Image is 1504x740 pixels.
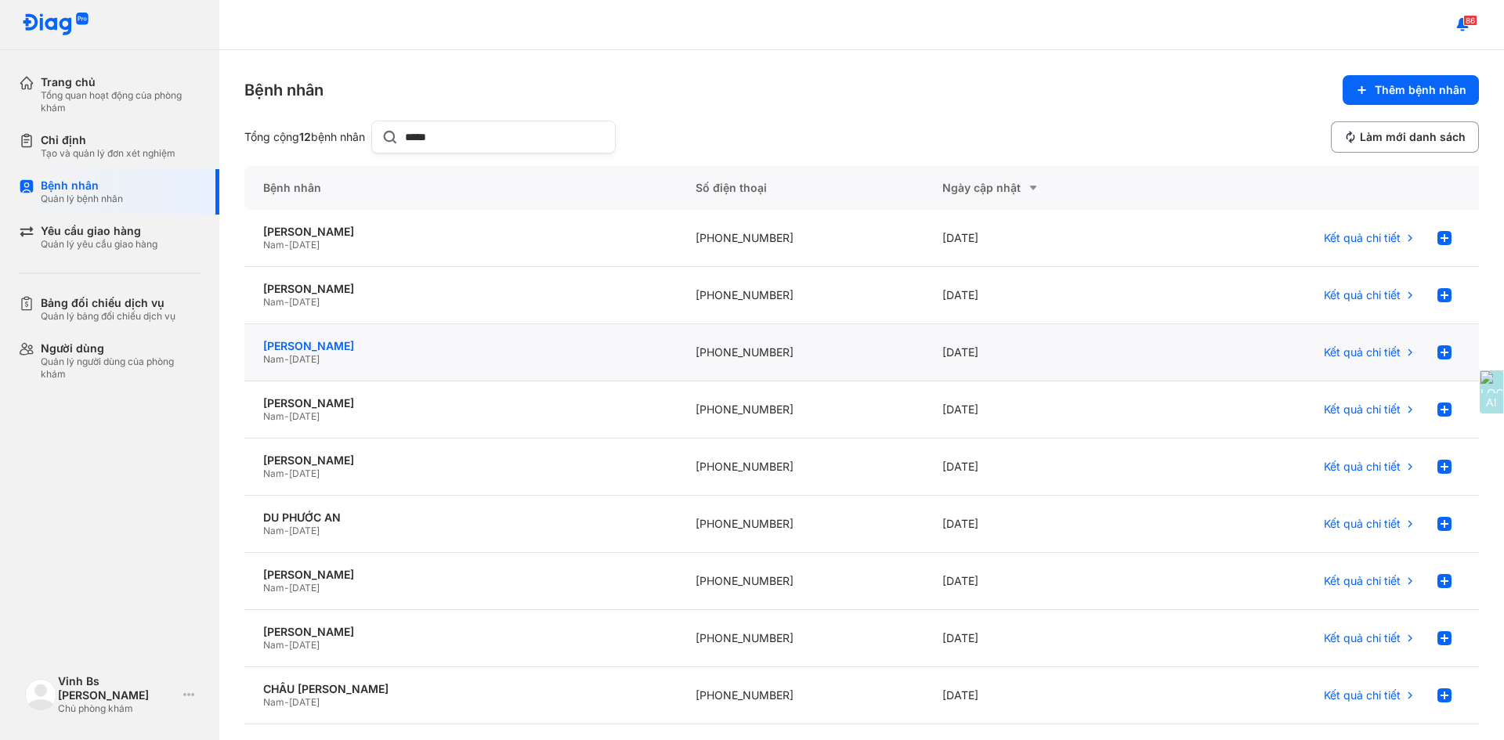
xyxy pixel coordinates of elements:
[289,582,320,594] span: [DATE]
[677,166,924,210] div: Số điện thoại
[1324,345,1401,359] span: Kết quả chi tiết
[263,239,284,251] span: Nam
[263,282,658,296] div: [PERSON_NAME]
[924,210,1170,267] div: [DATE]
[41,193,123,205] div: Quản lý bệnh nhân
[263,639,284,651] span: Nam
[244,79,324,101] div: Bệnh nhân
[284,410,289,422] span: -
[289,467,320,479] span: [DATE]
[677,667,924,724] div: [PHONE_NUMBER]
[677,381,924,439] div: [PHONE_NUMBER]
[677,553,924,610] div: [PHONE_NUMBER]
[1324,402,1401,417] span: Kết quả chi tiết
[263,525,284,536] span: Nam
[263,682,658,696] div: CHÂU [PERSON_NAME]
[924,610,1170,667] div: [DATE]
[289,639,320,651] span: [DATE]
[263,467,284,479] span: Nam
[289,296,320,308] span: [DATE]
[263,296,284,308] span: Nam
[263,396,658,410] div: [PERSON_NAME]
[41,238,157,251] div: Quản lý yêu cầu giao hàng
[284,353,289,365] span: -
[41,133,175,147] div: Chỉ định
[284,696,289,708] span: -
[1360,130,1466,144] span: Làm mới danh sách
[41,296,175,310] div: Bảng đối chiếu dịch vụ
[244,166,677,210] div: Bệnh nhân
[58,674,177,702] div: Vinh Bs [PERSON_NAME]
[263,582,284,594] span: Nam
[924,667,1170,724] div: [DATE]
[263,225,658,239] div: [PERSON_NAME]
[41,341,201,356] div: Người dùng
[1375,83,1466,97] span: Thêm bệnh nhân
[924,267,1170,324] div: [DATE]
[1324,574,1401,588] span: Kết quả chi tiết
[1324,631,1401,645] span: Kết quả chi tiết
[1331,121,1479,153] button: Làm mới danh sách
[263,511,658,525] div: DU PHƯỚC AN
[1324,688,1401,702] span: Kết quả chi tiết
[263,696,284,708] span: Nam
[263,625,658,639] div: [PERSON_NAME]
[677,210,924,267] div: [PHONE_NUMBER]
[284,582,289,594] span: -
[289,353,320,365] span: [DATE]
[1324,288,1401,302] span: Kết quả chi tiết
[244,130,365,144] div: Tổng cộng bệnh nhân
[677,496,924,553] div: [PHONE_NUMBER]
[263,353,284,365] span: Nam
[41,147,175,160] div: Tạo và quản lý đơn xét nghiệm
[677,267,924,324] div: [PHONE_NUMBER]
[284,639,289,651] span: -
[284,467,289,479] span: -
[289,525,320,536] span: [DATE]
[299,130,311,143] span: 12
[284,239,289,251] span: -
[25,679,56,710] img: logo
[924,324,1170,381] div: [DATE]
[1463,15,1477,26] span: 86
[1324,231,1401,245] span: Kết quả chi tiết
[924,496,1170,553] div: [DATE]
[677,439,924,496] div: [PHONE_NUMBER]
[924,553,1170,610] div: [DATE]
[41,75,201,89] div: Trang chủ
[41,89,201,114] div: Tổng quan hoạt động của phòng khám
[41,179,123,193] div: Bệnh nhân
[289,410,320,422] span: [DATE]
[924,439,1170,496] div: [DATE]
[263,568,658,582] div: [PERSON_NAME]
[22,13,89,37] img: logo
[284,525,289,536] span: -
[289,696,320,708] span: [DATE]
[1324,460,1401,474] span: Kết quả chi tiết
[924,381,1170,439] div: [DATE]
[41,356,201,381] div: Quản lý người dùng của phòng khám
[942,179,1151,197] div: Ngày cập nhật
[263,453,658,467] div: [PERSON_NAME]
[263,410,284,422] span: Nam
[263,339,658,353] div: [PERSON_NAME]
[1343,75,1479,105] button: Thêm bệnh nhân
[284,296,289,308] span: -
[289,239,320,251] span: [DATE]
[1324,517,1401,531] span: Kết quả chi tiết
[41,310,175,323] div: Quản lý bảng đối chiếu dịch vụ
[41,224,157,238] div: Yêu cầu giao hàng
[58,702,177,715] div: Chủ phòng khám
[677,324,924,381] div: [PHONE_NUMBER]
[677,610,924,667] div: [PHONE_NUMBER]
